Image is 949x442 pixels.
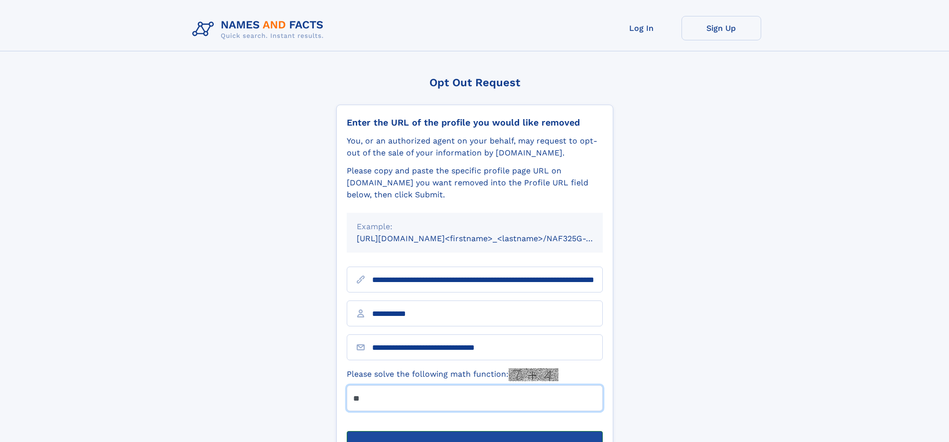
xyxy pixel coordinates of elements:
[188,16,332,43] img: Logo Names and Facts
[336,76,613,89] div: Opt Out Request
[681,16,761,40] a: Sign Up
[357,221,593,233] div: Example:
[347,117,603,128] div: Enter the URL of the profile you would like removed
[347,165,603,201] div: Please copy and paste the specific profile page URL on [DOMAIN_NAME] you want removed into the Pr...
[357,234,622,243] small: [URL][DOMAIN_NAME]<firstname>_<lastname>/NAF325G-xxxxxxxx
[347,368,558,381] label: Please solve the following math function:
[602,16,681,40] a: Log In
[347,135,603,159] div: You, or an authorized agent on your behalf, may request to opt-out of the sale of your informatio...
